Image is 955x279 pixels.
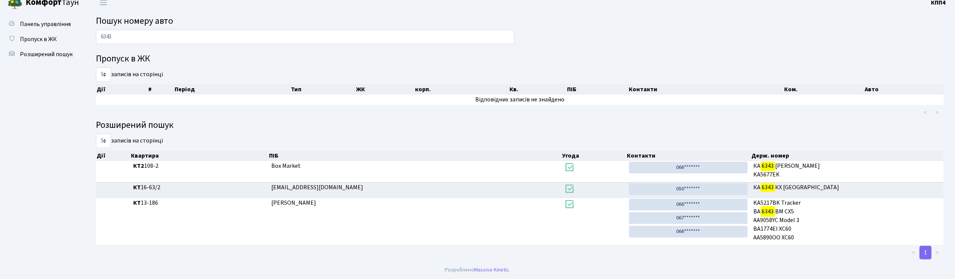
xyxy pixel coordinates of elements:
[920,246,932,259] a: 1
[96,95,944,105] td: Відповідних записів не знайдено
[751,150,944,161] th: Держ. номер
[761,182,775,193] mark: 6343
[761,206,775,217] mark: 6343
[271,183,363,192] span: [EMAIL_ADDRESS][DOMAIN_NAME]
[474,266,509,274] a: Massive Kinetic
[271,162,301,170] span: Box Market
[20,50,73,58] span: Розширений пошук
[133,199,141,207] b: КТ
[4,17,79,32] a: Панель управління
[96,120,944,131] h4: Розширений пошук
[628,84,784,95] th: Контакти
[96,134,111,148] select: записів на сторінці
[290,84,355,95] th: Тип
[133,183,141,192] b: КТ
[4,47,79,62] a: Розширений пошук
[96,30,514,44] input: Пошук
[133,162,144,170] b: КТ2
[754,162,941,179] span: КА [PERSON_NAME] KA5677EK
[20,35,57,43] span: Пропуск в ЖК
[96,134,163,148] label: записів на сторінці
[761,161,775,171] mark: 6343
[562,150,627,161] th: Угода
[96,14,173,28] span: Пошук номеру авто
[4,32,79,47] a: Пропуск в ЖК
[445,266,510,274] div: Розроблено .
[96,54,944,64] h4: Пропуск в ЖК
[268,150,562,161] th: ПІБ
[566,84,628,95] th: ПІБ
[271,199,316,207] span: [PERSON_NAME]
[355,84,414,95] th: ЖК
[133,162,265,170] span: 108-2
[626,150,751,161] th: Контакти
[130,150,268,161] th: Квартира
[754,183,941,192] span: КА КХ [GEOGRAPHIC_DATA]
[96,67,163,82] label: записів на сторінці
[96,84,148,95] th: Дії
[148,84,174,95] th: #
[133,183,265,192] span: 16-63/2
[20,20,71,28] span: Панель управління
[509,84,566,95] th: Кв.
[96,150,130,161] th: Дії
[96,67,111,82] select: записів на сторінці
[133,199,265,207] span: 13-186
[754,199,941,242] span: KA5217BK Tracker ВА ВМ СХ5 AA9058YC Model 3 BA1774EI XC60 AA5890OO ХС60
[174,84,290,95] th: Період
[864,84,944,95] th: Авто
[784,84,864,95] th: Ком.
[414,84,509,95] th: корп.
